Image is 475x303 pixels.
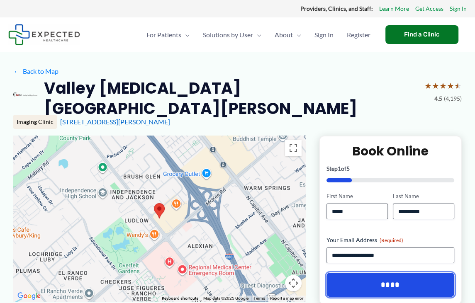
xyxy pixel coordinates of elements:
span: Sign In [314,20,334,49]
a: Learn More [379,3,409,14]
span: Menu Toggle [293,20,301,49]
a: Open this area in Google Maps (opens a new window) [15,291,43,301]
label: Last Name [393,192,454,200]
a: AboutMenu Toggle [268,20,308,49]
a: Solutions by UserMenu Toggle [196,20,268,49]
span: 1 [338,165,341,172]
span: (4,195) [444,93,462,104]
span: Solutions by User [203,20,253,49]
h2: Valley [MEDICAL_DATA] [GEOGRAPHIC_DATA][PERSON_NAME] [44,78,418,119]
span: (Required) [380,237,403,243]
h2: Book Online [326,143,454,159]
span: ★ [447,78,454,93]
p: Step of [326,166,454,172]
span: Map data ©2025 Google [203,296,248,301]
a: [STREET_ADDRESS][PERSON_NAME] [60,118,170,126]
nav: Primary Site Navigation [140,20,377,49]
a: Register [340,20,377,49]
span: About [275,20,293,49]
a: Report a map error [270,296,303,301]
button: Keyboard shortcuts [162,296,198,301]
div: Imaging Clinic [13,115,57,129]
a: Sign In [308,20,340,49]
span: ★ [424,78,432,93]
span: ← [13,67,21,75]
strong: Providers, Clinics, and Staff: [300,5,373,12]
span: Register [347,20,370,49]
img: Expected Healthcare Logo - side, dark font, small [8,24,80,45]
a: Get Access [415,3,443,14]
button: Map camera controls [285,275,302,291]
span: 4.5 [434,93,442,104]
label: Your Email Address [326,236,454,244]
a: Terms (opens in new tab) [253,296,265,301]
span: ★ [432,78,439,93]
span: 5 [346,165,350,172]
img: Google [15,291,43,301]
label: First Name [326,192,388,200]
span: ★ [454,78,462,93]
span: Menu Toggle [181,20,190,49]
button: Toggle fullscreen view [285,140,302,156]
span: ★ [439,78,447,93]
span: Menu Toggle [253,20,261,49]
span: For Patients [146,20,181,49]
a: ←Back to Map [13,65,58,78]
a: For PatientsMenu Toggle [140,20,196,49]
a: Find a Clinic [385,25,458,44]
a: Sign In [450,3,467,14]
